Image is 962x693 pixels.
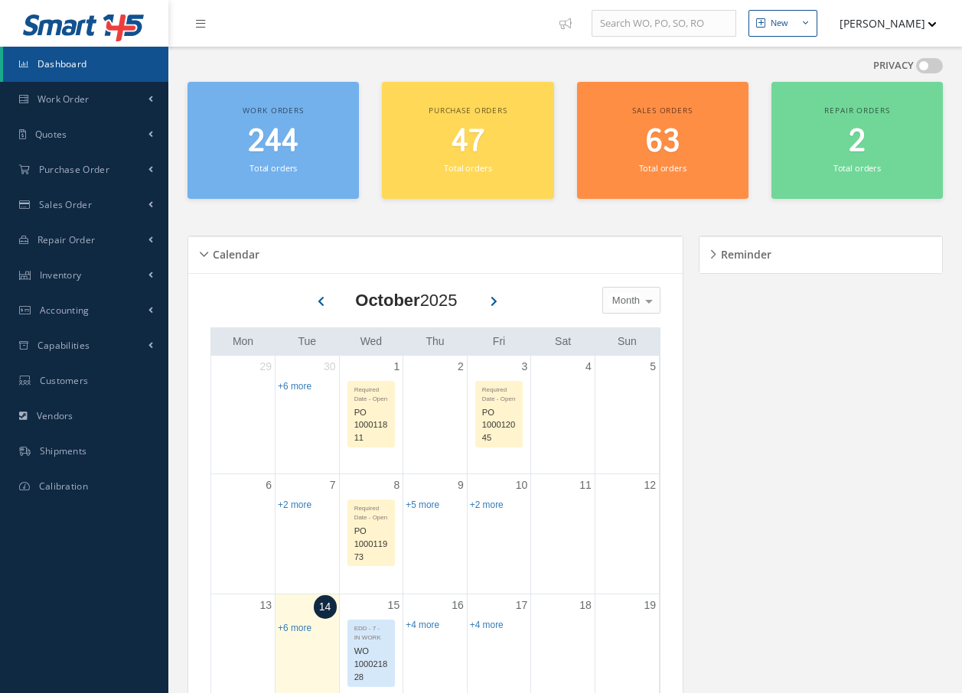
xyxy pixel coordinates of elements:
td: October 4, 2025 [531,356,595,474]
a: October 14, 2025 [314,595,337,619]
span: Repair Order [38,233,96,246]
a: October 18, 2025 [576,594,595,617]
a: Wednesday [357,332,386,351]
td: October 12, 2025 [595,473,659,594]
a: Show 6 more events [278,381,311,392]
a: Repair orders 2 Total orders [771,82,943,199]
b: October [355,291,419,310]
div: 2025 [355,288,457,313]
span: Work orders [243,105,303,115]
div: Required Date - Open [348,382,395,404]
span: 63 [646,120,680,164]
a: October 3, 2025 [519,356,531,378]
a: October 12, 2025 [641,474,659,496]
span: Accounting [40,304,90,317]
a: October 4, 2025 [582,356,595,378]
a: Work orders 244 Total orders [188,82,359,199]
a: October 19, 2025 [641,594,659,617]
span: Sales Order [39,198,92,211]
a: October 2, 2025 [455,356,467,378]
h5: Calendar [208,243,259,262]
td: October 2, 2025 [403,356,468,474]
a: Show 2 more events [278,499,311,510]
span: Month [608,293,640,308]
a: Dashboard [3,47,168,82]
a: October 17, 2025 [513,594,531,617]
span: Customers [40,374,89,387]
div: PO 100011811 [348,404,395,447]
div: Required Date - Open [476,382,523,404]
a: Show 5 more events [406,499,439,510]
span: 47 [452,120,484,164]
small: Total orders [639,162,686,174]
span: Sales orders [632,105,692,115]
div: Required Date - Open [348,500,395,522]
span: Shipments [40,444,87,457]
button: [PERSON_NAME] [825,8,937,38]
span: Purchase orders [429,105,507,115]
div: EDD - 7 - IN WORK [348,620,395,643]
td: October 6, 2025 [211,473,276,594]
a: October 8, 2025 [390,474,403,496]
span: Quotes [35,128,67,141]
small: Total orders [444,162,491,174]
a: October 10, 2025 [513,474,531,496]
a: September 30, 2025 [321,356,339,378]
td: October 5, 2025 [595,356,659,474]
a: Show 4 more events [406,620,439,630]
td: October 9, 2025 [403,473,468,594]
label: PRIVACY [873,58,914,73]
a: Tuesday [295,332,320,351]
a: Thursday [422,332,447,351]
span: Work Order [38,93,90,106]
a: October 11, 2025 [576,474,595,496]
a: Saturday [552,332,574,351]
td: October 7, 2025 [276,473,340,594]
div: PO 100012045 [476,404,523,447]
div: WO 100021828 [348,643,395,685]
div: New [771,17,788,30]
span: Purchase Order [39,163,109,176]
a: September 29, 2025 [256,356,275,378]
td: October 10, 2025 [467,473,531,594]
td: September 29, 2025 [211,356,276,474]
span: Capabilities [38,339,90,352]
span: Inventory [40,268,82,281]
a: October 16, 2025 [448,594,467,617]
span: Dashboard [38,57,87,70]
div: PO 100011973 [348,522,395,565]
a: October 5, 2025 [647,356,659,378]
td: September 30, 2025 [276,356,340,474]
a: Sunday [615,332,640,351]
a: October 1, 2025 [390,356,403,378]
a: October 13, 2025 [256,594,275,617]
td: October 11, 2025 [531,473,595,594]
span: Repair orders [824,105,889,115]
a: Monday [230,332,256,351]
td: October 1, 2025 [339,356,403,474]
td: October 8, 2025 [339,473,403,594]
a: October 15, 2025 [385,594,403,617]
a: October 9, 2025 [455,474,467,496]
a: October 7, 2025 [327,474,339,496]
small: Total orders [833,162,881,174]
a: Show 4 more events [470,620,504,630]
button: New [748,10,817,37]
a: Show 6 more events [278,623,311,633]
a: Sales orders 63 Total orders [577,82,748,199]
a: Purchase orders 47 Total orders [382,82,553,199]
span: Vendors [37,409,73,422]
td: October 3, 2025 [467,356,531,474]
span: 2 [849,120,866,164]
span: Calibration [39,480,88,493]
span: 244 [248,120,298,164]
a: Friday [490,332,508,351]
a: Show 2 more events [470,499,504,510]
small: Total orders [249,162,297,174]
a: October 6, 2025 [263,474,275,496]
input: Search WO, PO, SO, RO [592,10,736,37]
h5: Reminder [716,243,771,262]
